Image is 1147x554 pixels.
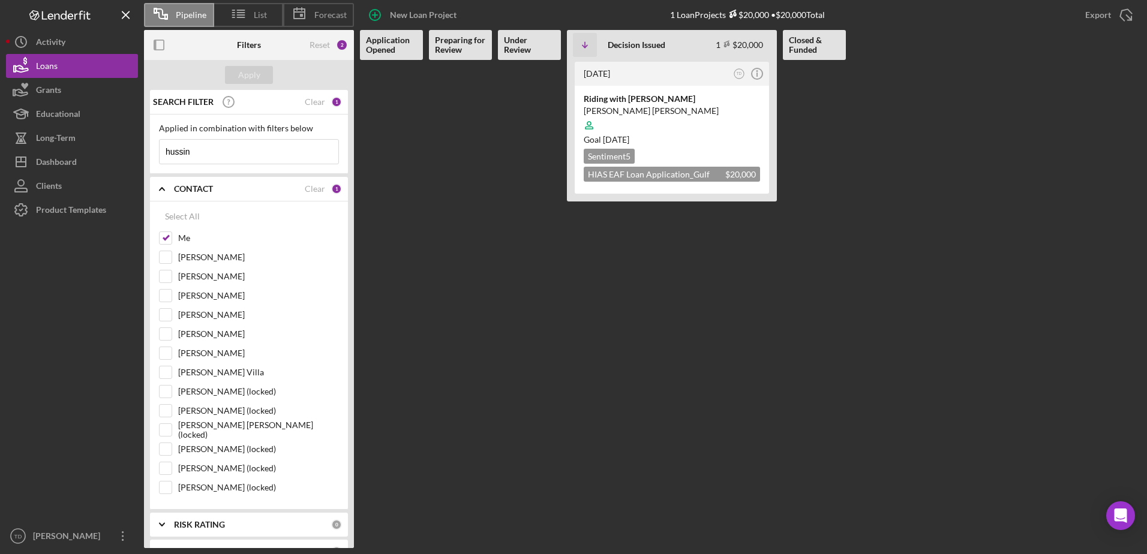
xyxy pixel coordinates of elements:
span: Forecast [314,10,347,20]
div: 1 [331,97,342,107]
button: TD[PERSON_NAME] [6,524,138,548]
time: 11/02/2025 [603,134,629,144]
label: [PERSON_NAME] [178,251,339,263]
label: [PERSON_NAME] Villa [178,366,339,378]
label: [PERSON_NAME] (locked) [178,481,339,493]
b: Decision Issued [608,40,665,50]
b: RISK RATING [174,520,225,529]
label: [PERSON_NAME] [178,309,339,321]
div: 2 [336,39,348,51]
div: Riding with [PERSON_NAME] [584,93,760,105]
b: Preparing for Review [435,35,486,55]
text: TD [14,533,22,540]
span: List [254,10,267,20]
button: Apply [225,66,273,84]
div: Long-Term [36,126,76,153]
div: Applied in combination with filters below [159,124,339,133]
div: Clear [305,184,325,194]
div: Apply [238,66,260,84]
label: Me [178,232,339,244]
text: TD [737,71,742,76]
div: Loans [36,54,58,81]
div: $20,000 [726,10,769,20]
label: [PERSON_NAME] (locked) [178,443,339,455]
label: [PERSON_NAME] [178,270,339,282]
label: [PERSON_NAME] (locked) [178,405,339,417]
div: 1 Loan Projects • $20,000 Total [670,10,825,20]
button: Select All [159,204,206,228]
div: 0 [331,519,342,530]
div: Sentiment 5 [584,149,635,164]
label: [PERSON_NAME] [178,328,339,340]
button: Activity [6,30,138,54]
div: 1 [331,183,342,194]
b: Under Review [504,35,555,55]
div: Reset [310,40,330,50]
button: Dashboard [6,150,138,174]
div: Dashboard [36,150,77,177]
div: Grants [36,78,61,105]
label: [PERSON_NAME] (locked) [178,462,339,474]
div: Product Templates [36,198,106,225]
div: 1 $20,000 [716,40,763,50]
div: [PERSON_NAME] [PERSON_NAME] [584,105,760,117]
button: Clients [6,174,138,198]
button: Educational [6,102,138,126]
button: TD [731,66,747,82]
span: $20,000 [725,169,756,179]
div: Clients [36,174,62,201]
label: [PERSON_NAME] [PERSON_NAME] (locked) [178,424,339,436]
b: CONTACT [174,184,213,194]
label: [PERSON_NAME] (locked) [178,386,339,398]
div: HIAS EAF Loan Application_Gulf Coast JFCS [584,167,760,182]
time: 2025-09-03 01:09 [584,68,610,79]
span: Pipeline [176,10,206,20]
button: Grants [6,78,138,102]
a: [DATE]TDRiding with [PERSON_NAME][PERSON_NAME] [PERSON_NAME]Goal [DATE]Sentiment5HIAS EAF Loan Ap... [573,60,771,195]
b: SEARCH FILTER [153,97,214,107]
button: Loans [6,54,138,78]
div: Select All [165,204,200,228]
b: Filters [237,40,261,50]
label: [PERSON_NAME] [178,347,339,359]
label: [PERSON_NAME] [178,290,339,302]
div: New Loan Project [390,3,457,27]
span: Goal [584,134,629,144]
button: Export [1073,3,1141,27]
div: Open Intercom Messenger [1106,501,1135,530]
button: New Loan Project [360,3,469,27]
b: Closed & Funded [789,35,840,55]
b: Application Opened [366,35,417,55]
button: Long-Term [6,126,138,150]
div: Clear [305,97,325,107]
div: Educational [36,102,80,129]
div: Export [1085,3,1111,27]
button: Product Templates [6,198,138,222]
div: [PERSON_NAME] [30,524,108,551]
div: Activity [36,30,65,57]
